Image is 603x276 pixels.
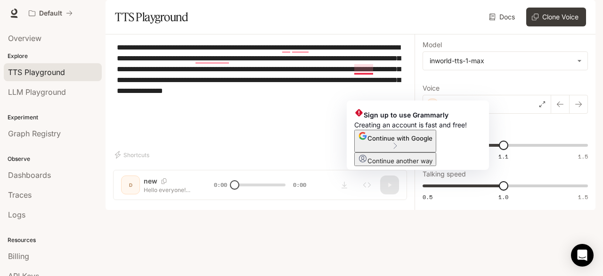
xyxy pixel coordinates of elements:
div: inworld-tts-1-max [423,52,587,70]
p: Model [423,42,442,48]
span: 1.0 [498,193,508,201]
button: Clone Voice [526,8,586,26]
div: inworld-tts-1-max [430,56,572,66]
p: Default [39,9,62,17]
span: 1.5 [578,193,588,201]
div: Open Intercom Messenger [571,244,594,267]
button: All workspaces [24,4,77,23]
a: Docs [487,8,519,26]
button: Shortcuts [113,147,153,162]
span: 0.5 [423,193,432,201]
span: 1.1 [498,152,508,160]
textarea: To enrich screen reader interactions, please activate Accessibility in Grammarly extension settings [117,42,403,118]
span: 1.5 [578,152,588,160]
p: Voice [423,85,440,92]
h1: TTS Playground [115,8,188,26]
p: new [442,100,455,109]
p: Talking speed [423,171,466,177]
